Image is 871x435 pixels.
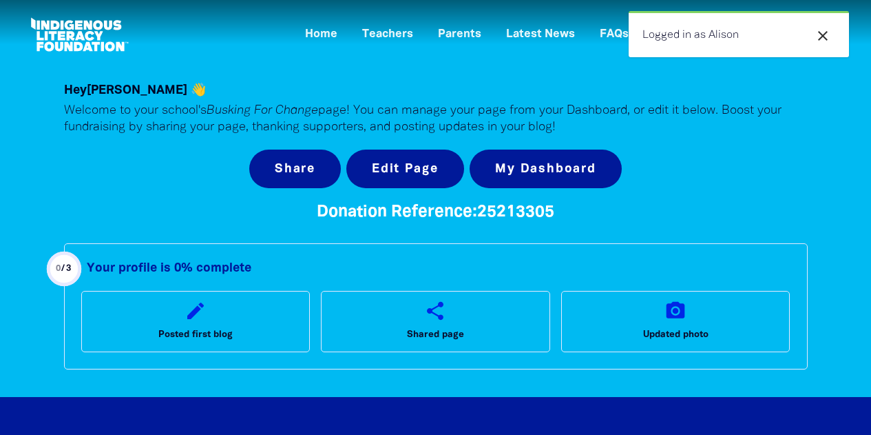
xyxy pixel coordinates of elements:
[815,28,831,44] i: close
[64,85,206,96] span: Hey [PERSON_NAME] 👋
[64,103,808,136] p: Welcome to your school's page! You can manage your page from your Dashboard, or edit it below. Bo...
[321,291,550,352] a: shareShared page
[249,150,341,188] button: Share
[407,327,464,343] span: Shared page
[561,291,790,352] a: camera_altUpdated photo
[317,205,554,220] span: Donation Reference: 25213305
[629,11,849,57] div: Logged in as Alison
[810,27,835,45] button: close
[470,150,622,188] a: My Dashboard
[185,300,207,322] i: edit
[424,300,446,322] i: share
[430,23,490,46] a: Parents
[81,291,311,352] a: editPosted first blog
[591,23,637,46] a: FAQs
[354,23,421,46] a: Teachers
[56,261,72,277] div: / 3
[87,263,251,274] strong: Your profile is 0% complete
[643,327,709,343] span: Updated photo
[207,105,318,117] em: Busking For Change
[158,327,233,343] span: Posted first blog
[664,300,686,322] i: camera_alt
[56,265,61,272] span: 0
[346,150,464,188] button: Edit Page
[498,23,583,46] a: Latest News
[297,23,346,46] a: Home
